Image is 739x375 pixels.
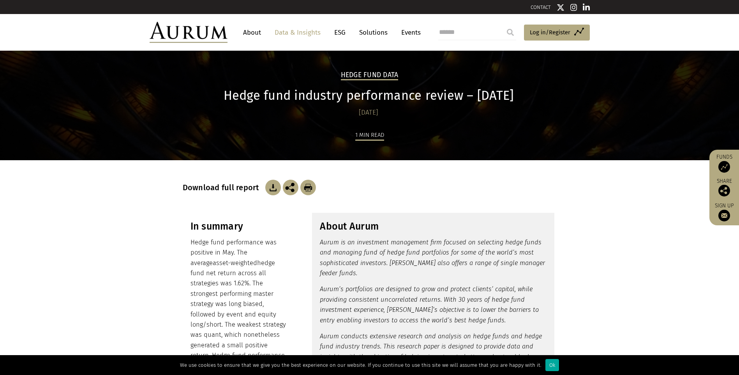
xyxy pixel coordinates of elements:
img: Share this post [718,185,730,196]
div: 1 min read [355,130,384,141]
input: Submit [503,25,518,40]
img: Twitter icon [557,4,564,11]
img: Instagram icon [570,4,577,11]
div: [DATE] [183,107,555,118]
h3: In summary [190,221,287,232]
div: Share [713,179,735,196]
img: Linkedin icon [583,4,590,11]
img: Download Article [265,180,281,195]
a: CONTACT [531,4,551,10]
a: Funds [713,154,735,173]
a: ESG [330,25,349,40]
a: Solutions [355,25,392,40]
a: Log in/Register [524,25,590,41]
h2: Hedge Fund Data [341,71,399,80]
h3: Download full report [183,183,263,192]
a: Data & Insights [271,25,325,40]
span: asset-weighted [213,259,257,267]
em: Aurum is an investment management firm focused on selecting hedge funds and managing fund of hedg... [320,239,545,277]
a: About [239,25,265,40]
img: Share this post [283,180,298,195]
h1: Hedge fund industry performance review – [DATE] [183,88,555,103]
em: Aurum conducts extensive research and analysis on hedge funds and hedge fund industry trends. Thi... [320,333,542,371]
div: Ok [545,359,559,371]
img: Access Funds [718,161,730,173]
span: Log in/Register [530,28,570,37]
img: Sign up to our newsletter [718,210,730,221]
img: Download Article [300,180,316,195]
em: Aurum’s portfolios are designed to grow and protect clients’ capital, while providing consistent ... [320,285,539,324]
a: Sign up [713,202,735,221]
img: Aurum [150,22,228,43]
h3: About Aurum [320,221,547,232]
a: Events [397,25,421,40]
